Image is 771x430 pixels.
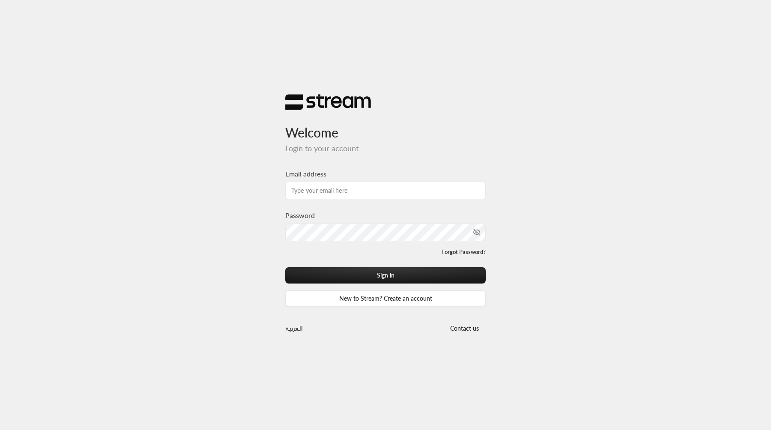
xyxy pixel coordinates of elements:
button: Contact us [443,320,486,336]
button: toggle password visibility [469,225,484,239]
a: العربية [285,320,303,336]
button: Sign in [285,267,486,283]
a: Contact us [443,325,486,332]
input: Type your email here [285,182,486,199]
a: New to Stream? Create an account [285,290,486,306]
label: Email address [285,169,326,179]
img: Stream Logo [285,94,371,110]
h5: Login to your account [285,144,486,153]
h3: Welcome [285,110,486,140]
a: Forgot Password? [442,248,486,257]
label: Password [285,210,315,221]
